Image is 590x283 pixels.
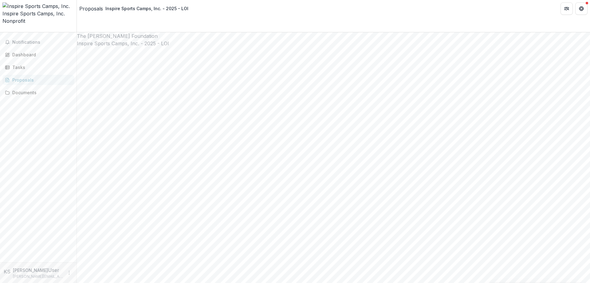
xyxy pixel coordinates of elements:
button: Partners [560,2,573,15]
span: Notifications [12,40,72,45]
div: Tasks [12,64,69,71]
div: Dashboard [12,51,69,58]
nav: breadcrumb [79,4,191,13]
a: Proposals [79,5,103,12]
a: Tasks [2,62,74,72]
div: Proposals [12,77,69,83]
p: User [48,266,59,274]
div: Kurt Schwarz [4,268,10,275]
a: Dashboard [2,50,74,60]
img: Inspire Sports Camps, Inc. [2,2,74,10]
span: Nonprofit [2,18,25,24]
p: [PERSON_NAME][EMAIL_ADDRESS][DOMAIN_NAME] [13,274,63,279]
div: The [PERSON_NAME] Foundation [77,32,590,40]
a: Proposals [2,75,74,85]
h2: Inspire Sports Camps, Inc. - 2025 - LOI [77,40,590,47]
div: Inspire Sports Camps, Inc. - 2025 - LOI [105,5,188,12]
a: Documents [2,87,74,98]
button: Notifications [2,37,74,47]
div: Inspire Sports Camps, Inc. [2,10,74,17]
button: More [65,269,73,277]
div: Documents [12,89,69,96]
button: Get Help [575,2,588,15]
p: [PERSON_NAME] [13,267,48,273]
